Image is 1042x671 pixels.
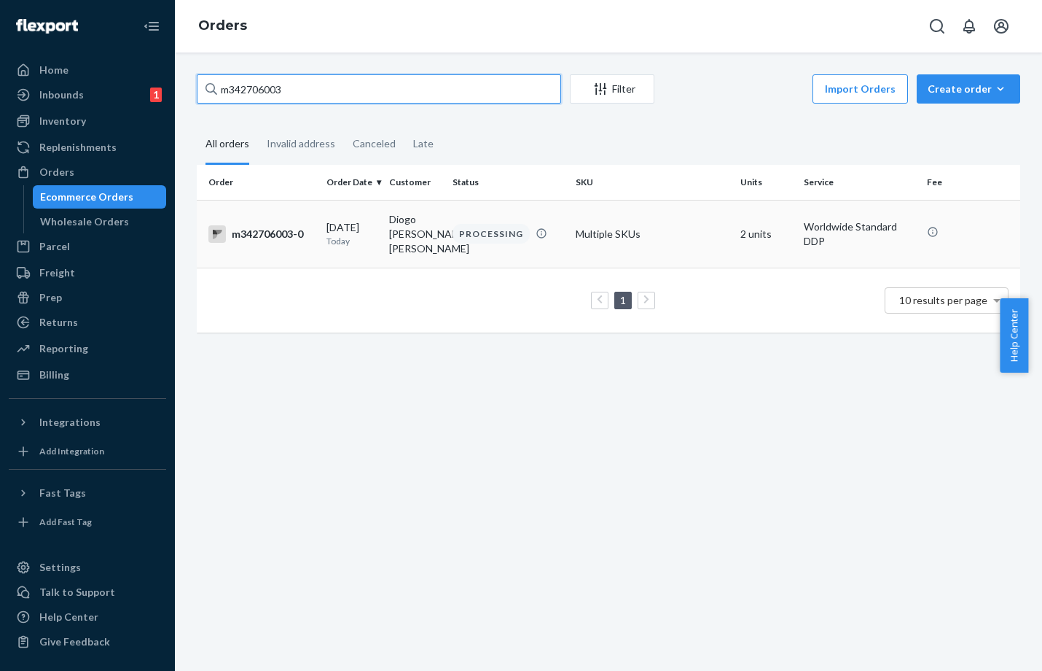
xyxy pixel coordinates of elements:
button: Open account menu [987,12,1016,41]
div: Replenishments [39,140,117,155]
div: Freight [39,265,75,280]
td: Multiple SKUs [570,200,735,268]
a: Prep [9,286,166,309]
div: Home [39,63,68,77]
th: Units [735,165,798,200]
button: Integrations [9,411,166,434]
div: All orders [205,125,249,165]
p: Today [326,235,378,247]
div: Late [413,125,434,163]
div: [DATE] [326,220,378,247]
button: Close Navigation [137,12,166,41]
th: Fee [921,165,1020,200]
div: Reporting [39,341,88,356]
a: Page 1 is your current page [617,294,629,306]
div: Inventory [39,114,86,128]
div: Ecommerce Orders [40,190,133,204]
button: Help Center [1000,298,1028,373]
div: PROCESSING [453,224,530,244]
div: Help Center [39,610,98,624]
div: m342706003-0 [208,225,315,243]
div: 1 [150,88,162,102]
a: Returns [9,311,166,334]
div: Wholesale Orders [40,214,129,229]
input: Search orders [197,74,561,104]
a: Settings [9,556,166,579]
td: 2 units [735,200,798,268]
a: Freight [9,261,166,284]
a: Add Fast Tag [9,511,166,534]
div: Orders [39,165,74,179]
div: Integrations [39,415,101,430]
a: Ecommerce Orders [33,185,167,209]
div: Prep [39,290,62,305]
div: Talk to Support [39,585,115,600]
a: Help Center [9,605,166,629]
a: Add Integration [9,440,166,463]
th: Service [798,165,922,200]
button: Filter [570,74,654,104]
button: Open Search Box [922,12,952,41]
div: Customer [389,176,441,188]
img: Flexport logo [16,19,78,34]
a: Reporting [9,337,166,360]
th: Order Date [321,165,384,200]
a: Inventory [9,109,166,133]
th: Status [447,165,571,200]
a: Parcel [9,235,166,258]
div: Inbounds [39,88,84,102]
a: Replenishments [9,136,166,159]
a: Inbounds1 [9,83,166,106]
th: Order [197,165,321,200]
p: Worldwide Standard DDP [804,220,916,249]
th: SKU [570,165,735,200]
a: Home [9,58,166,82]
div: Give Feedback [39,635,110,649]
div: Settings [39,560,81,575]
div: Parcel [39,239,70,254]
a: Orders [9,160,166,184]
div: Create order [928,82,1009,96]
div: Add Fast Tag [39,516,92,528]
div: Add Integration [39,445,104,457]
div: Fast Tags [39,486,86,500]
div: Canceled [353,125,396,163]
a: Talk to Support [9,581,166,604]
div: Invalid address [267,125,335,163]
a: Orders [198,18,247,34]
div: Returns [39,315,78,330]
button: Fast Tags [9,481,166,505]
td: Diogo [PERSON_NAME] [PERSON_NAME] [383,200,447,268]
a: Billing [9,363,166,387]
button: Give Feedback [9,630,166,653]
a: Wholesale Orders [33,210,167,233]
button: Create order [917,74,1020,104]
div: Filter [571,82,654,96]
ol: breadcrumbs [187,5,259,47]
span: 10 results per page [899,294,987,306]
button: Import Orders [812,74,908,104]
div: Billing [39,368,69,382]
button: Open notifications [955,12,984,41]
